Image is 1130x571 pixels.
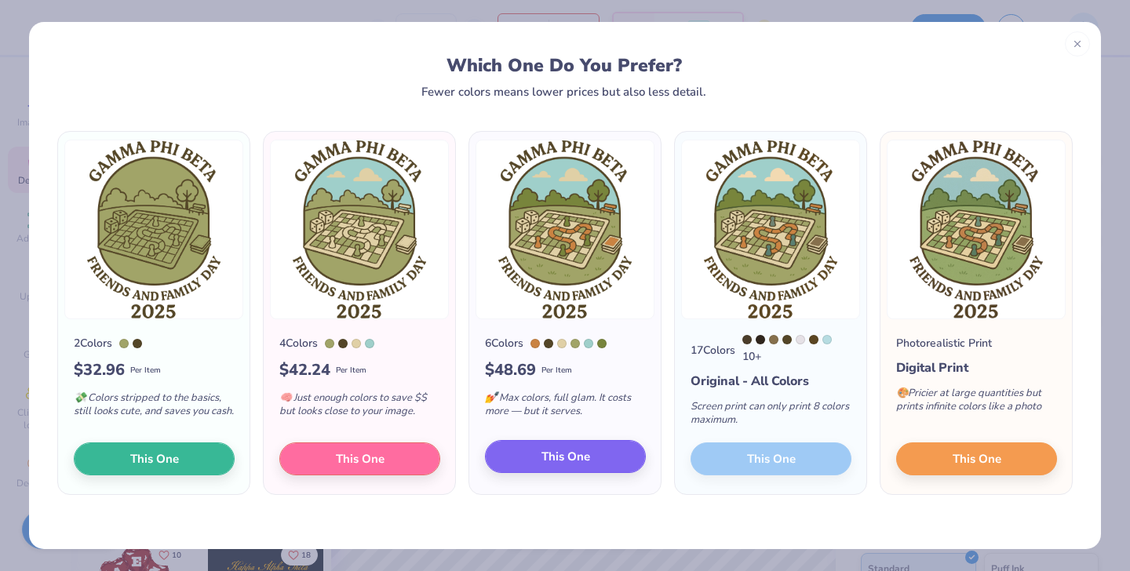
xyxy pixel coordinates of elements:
div: Which One Do You Prefer? [72,55,1057,76]
span: This One [953,450,1001,468]
img: 6 color option [476,140,654,319]
div: 5777 C [325,339,334,348]
div: 7500 C [352,339,361,348]
div: 5777 C [119,339,129,348]
img: Photorealistic preview [887,140,1066,319]
div: 2 Colors [74,335,112,351]
div: Pricier at large quantities but prints infinite colors like a photo [896,377,1057,429]
div: 449 C [133,339,142,348]
div: 7464 C [365,339,374,348]
div: Fewer colors means lower prices but also less detail. [421,85,706,98]
span: This One [336,450,385,468]
div: 7553 C [809,335,818,344]
div: Just enough colors to save $$ but looks close to your image. [279,382,440,434]
button: This One [279,442,440,475]
span: This One [541,448,590,466]
div: 722 C [530,339,540,348]
div: 449 C [544,339,553,348]
span: $ 32.96 [74,358,125,382]
div: Colors stripped to the basics, still looks cute, and saves you cash. [74,382,235,434]
div: 17 Colors [691,342,735,358]
div: Max colors, full glam. It costs more — but it serves. [485,382,646,434]
span: 💅 [485,391,498,405]
div: 7464 C [584,339,593,348]
div: 449 C [782,335,792,344]
div: 10 + [742,335,851,365]
img: 17 color option [681,140,860,319]
div: Photorealistic Print [896,335,992,351]
div: 4 Colors [279,335,318,351]
span: 🧠 [279,391,292,405]
div: 449 C [338,339,348,348]
div: 872 C [769,335,778,344]
span: 🎨 [896,386,909,400]
div: 5777 C [570,339,580,348]
img: 2 color option [64,140,243,319]
span: 💸 [74,391,86,405]
span: $ 42.24 [279,358,330,382]
button: This One [74,442,235,475]
div: 628 C [822,335,832,344]
button: This One [896,442,1057,475]
div: 7491 C [597,339,607,348]
span: Per Item [541,365,572,376]
img: 4 color option [270,140,449,319]
button: This One [485,440,646,473]
div: Screen print can only print 8 colors maximum. [691,391,851,442]
div: Black 4 C [756,335,765,344]
span: This One [130,450,179,468]
div: 7554 C [742,335,752,344]
div: 6 Colors [485,335,523,351]
span: Per Item [130,365,161,376]
div: 663 C [796,335,805,344]
div: Digital Print [896,358,1057,377]
div: 7500 C [557,339,567,348]
span: $ 48.69 [485,358,536,382]
div: Original - All Colors [691,372,851,391]
span: Per Item [336,365,366,376]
